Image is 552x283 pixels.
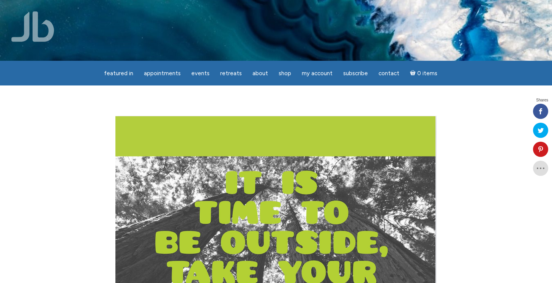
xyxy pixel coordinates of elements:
[297,66,337,81] a: My Account
[144,70,181,77] span: Appointments
[374,66,404,81] a: Contact
[187,66,214,81] a: Events
[339,66,372,81] a: Subscribe
[99,66,138,81] a: featured in
[139,66,185,81] a: Appointments
[279,70,291,77] span: Shop
[11,11,54,42] img: Jamie Butler. The Everyday Medium
[410,70,417,77] i: Cart
[379,70,399,77] span: Contact
[104,70,133,77] span: featured in
[302,70,333,77] span: My Account
[274,66,296,81] a: Shop
[343,70,368,77] span: Subscribe
[248,66,273,81] a: About
[417,71,437,76] span: 0 items
[405,65,442,81] a: Cart0 items
[216,66,246,81] a: Retreats
[536,98,548,102] span: Shares
[252,70,268,77] span: About
[220,70,242,77] span: Retreats
[191,70,210,77] span: Events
